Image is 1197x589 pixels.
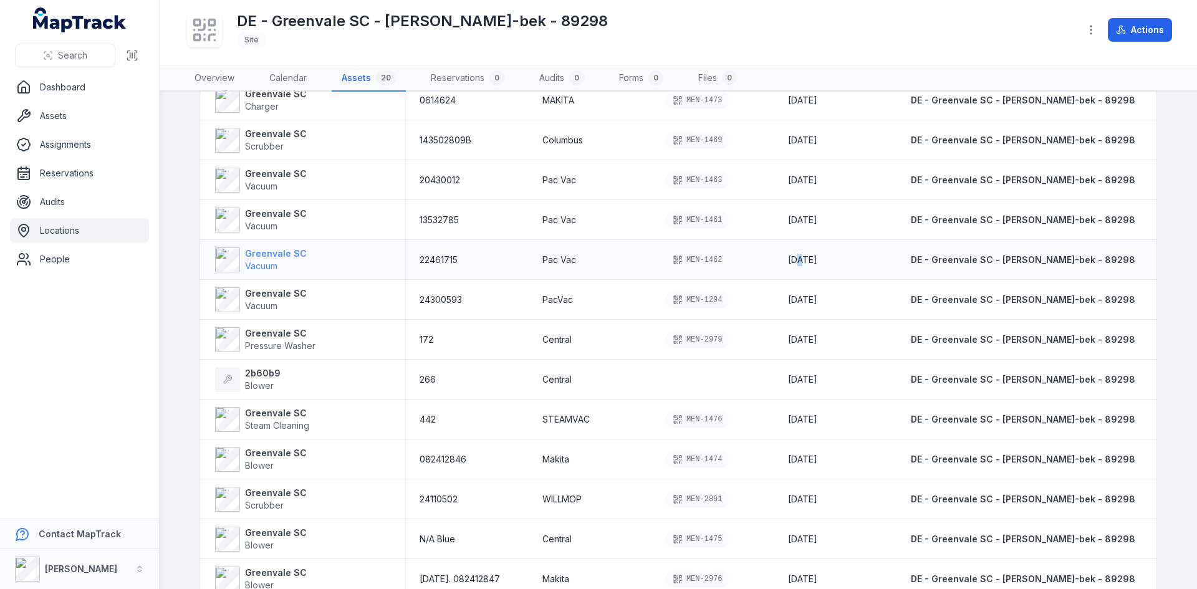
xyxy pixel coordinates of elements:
div: MEN-1463 [665,171,730,189]
a: Reservations [10,161,149,186]
span: Central [542,373,572,386]
a: DE - Greenvale SC - [PERSON_NAME]-bek - 89298 [911,413,1135,426]
div: 0 [648,70,663,85]
span: [DATE] [788,454,817,464]
a: Greenvale SCCharger [215,88,307,113]
div: MEN-1475 [665,530,730,548]
span: Pac Vac [542,214,576,226]
span: DE - Greenvale SC - [PERSON_NAME]-bek - 89298 [911,254,1135,265]
div: 0 [569,70,584,85]
button: Search [15,44,115,67]
time: 6/19/2025, 10:00:00 AM [788,373,817,386]
a: Forms0 [609,65,673,92]
span: Pressure Washer [245,340,315,351]
span: 0614624 [420,94,456,107]
div: MEN-1474 [665,451,730,468]
a: Overview [185,65,244,92]
time: 2/6/26, 10:25:00 AM [788,413,817,426]
span: 24300593 [420,294,462,306]
div: MEN-1294 [665,291,730,309]
span: Blower [245,540,274,550]
a: Greenvale SCBlower [215,527,307,552]
a: Greenvale SCPressure Washer [215,327,315,352]
strong: Greenvale SC [245,327,315,340]
a: Greenvale SCSteam Cleaning [215,407,309,432]
a: Assignments [10,132,149,157]
a: Greenvale SCScrubber [215,487,307,512]
strong: Greenvale SC [245,567,307,579]
div: 0 [489,70,504,85]
a: DE - Greenvale SC - [PERSON_NAME]-bek - 89298 [911,174,1135,186]
span: [DATE] [788,95,817,105]
a: Calendar [259,65,317,92]
div: MEN-1469 [665,132,730,149]
div: MEN-2976 [665,570,730,588]
strong: Greenvale SC [245,527,307,539]
span: Central [542,533,572,545]
span: DE - Greenvale SC - [PERSON_NAME]-bek - 89298 [911,414,1135,424]
a: DE - Greenvale SC - [PERSON_NAME]-bek - 89298 [911,254,1135,266]
span: Steam Cleaning [245,420,309,431]
span: Makita [542,453,569,466]
a: DE - Greenvale SC - [PERSON_NAME]-bek - 89298 [911,294,1135,306]
span: Columbus [542,134,583,146]
span: [DATE] [788,175,817,185]
span: MAKITA [542,94,574,107]
span: WILLMOP [542,493,582,505]
span: 442 [420,413,436,426]
strong: Greenvale SC [245,88,307,100]
span: DE - Greenvale SC - [PERSON_NAME]-bek - 89298 [911,494,1135,504]
a: Locations [10,218,149,243]
span: Charger [245,101,279,112]
span: 24110502 [420,493,458,505]
span: Search [58,49,87,62]
span: DE - Greenvale SC - [PERSON_NAME]-bek - 89298 [911,214,1135,225]
a: DE - Greenvale SC - [PERSON_NAME]-bek - 89298 [911,94,1135,107]
div: Site [237,31,266,49]
span: DE - Greenvale SC - [PERSON_NAME]-bek - 89298 [911,534,1135,544]
time: 2/5/26, 10:25:00 AM [788,493,817,505]
span: STEAMVAC [542,413,590,426]
span: [DATE] [788,374,817,385]
span: [DATE] [788,573,817,584]
a: Files0 [688,65,747,92]
strong: Contact MapTrack [39,529,121,539]
span: Blower [245,460,274,471]
span: [DATE] [788,334,817,345]
span: [DATE] [788,214,817,225]
span: Blower [245,380,274,391]
span: Vacuum [245,261,277,271]
span: DE - Greenvale SC - [PERSON_NAME]-bek - 89298 [911,175,1135,185]
span: DE - Greenvale SC - [PERSON_NAME]-bek - 89298 [911,294,1135,305]
strong: Greenvale SC [245,487,307,499]
div: MEN-1462 [665,251,730,269]
div: 20 [376,70,396,85]
span: 266 [420,373,436,386]
span: Makita [542,573,569,585]
span: Pac Vac [542,254,576,266]
a: People [10,247,149,272]
span: 143502809B [420,134,471,146]
time: 11/7/25, 10:25:00 AM [788,333,817,346]
a: Assets [10,103,149,128]
time: 2/5/26, 10:25:00 AM [788,294,817,306]
span: 22461715 [420,254,458,266]
strong: [PERSON_NAME] [45,563,117,574]
a: Greenvale SCScrubber [215,128,307,153]
button: Actions [1108,18,1172,42]
a: Audits [10,189,149,214]
span: Scrubber [245,141,284,151]
span: DE - Greenvale SC - [PERSON_NAME]-bek - 89298 [911,374,1135,385]
a: 2b60b9Blower [215,367,281,392]
span: DE - Greenvale SC - [PERSON_NAME]-bek - 89298 [911,135,1135,145]
time: 2/5/2026, 11:25:00 AM [788,174,817,186]
span: Central [542,333,572,346]
span: [DATE] [788,254,817,265]
span: DE - Greenvale SC - [PERSON_NAME]-bek - 89298 [911,95,1135,105]
time: 2/5/2026, 11:25:00 AM [788,134,817,146]
strong: Greenvale SC [245,168,307,180]
span: Vacuum [245,300,277,311]
a: DE - Greenvale SC - [PERSON_NAME]-bek - 89298 [911,214,1135,226]
span: Scrubber [245,500,284,510]
a: Audits0 [529,65,594,92]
